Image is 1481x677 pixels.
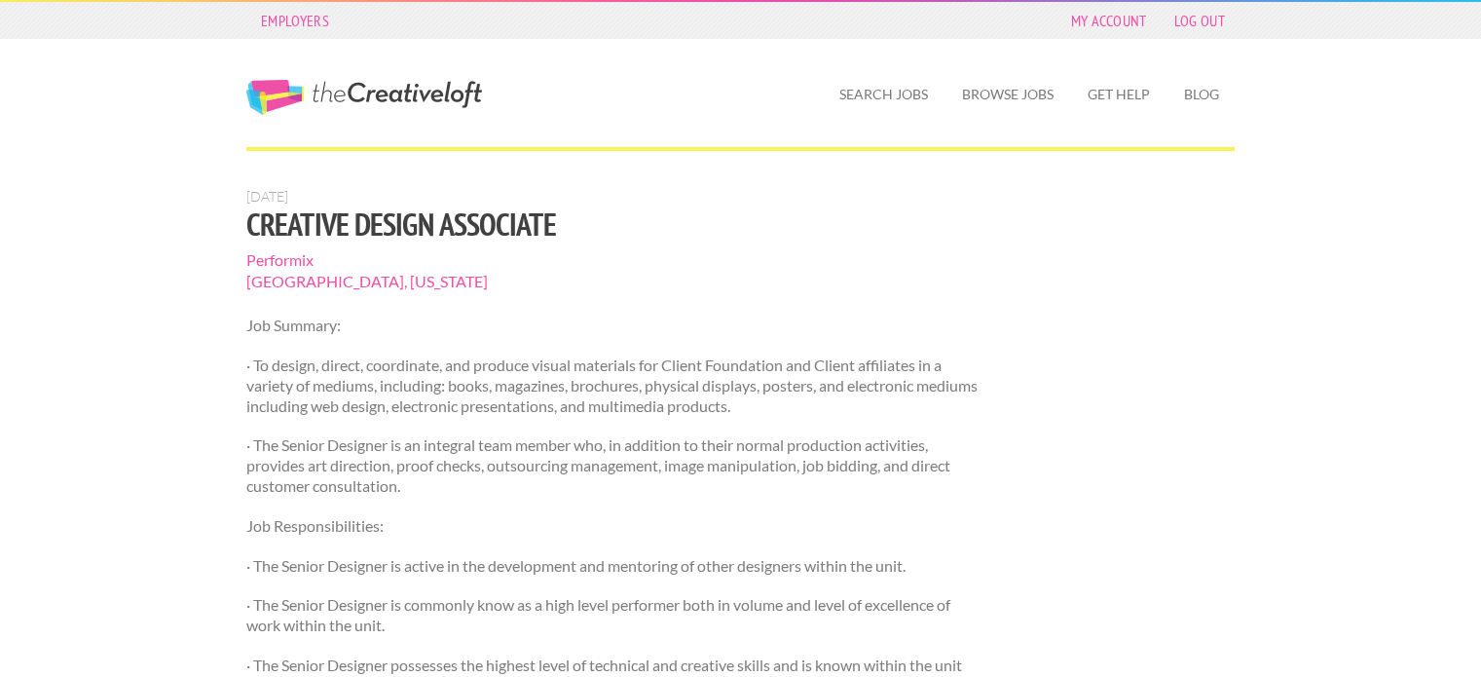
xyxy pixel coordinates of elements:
a: My Account [1061,7,1157,34]
span: [GEOGRAPHIC_DATA], [US_STATE] [246,271,980,292]
a: Get Help [1072,72,1166,117]
span: Performix [246,249,980,271]
a: The Creative Loft [246,80,482,115]
span: [DATE] [246,188,288,205]
a: Employers [251,7,339,34]
a: Log Out [1165,7,1235,34]
a: Blog [1168,72,1235,117]
p: · The Senior Designer is commonly know as a high level performer both in volume and level of exce... [246,595,980,636]
a: Search Jobs [824,72,944,117]
p: · To design, direct, coordinate, and produce visual materials for Client Foundation and Client af... [246,356,980,416]
p: · The Senior Designer is an integral team member who, in addition to their normal production acti... [246,435,980,496]
p: Job Summary: [246,316,980,336]
h1: Creative Design Associate [246,207,980,242]
a: Browse Jobs [946,72,1069,117]
p: Job Responsibilities: [246,516,980,537]
p: · The Senior Designer is active in the development and mentoring of other designers within the unit. [246,556,980,577]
